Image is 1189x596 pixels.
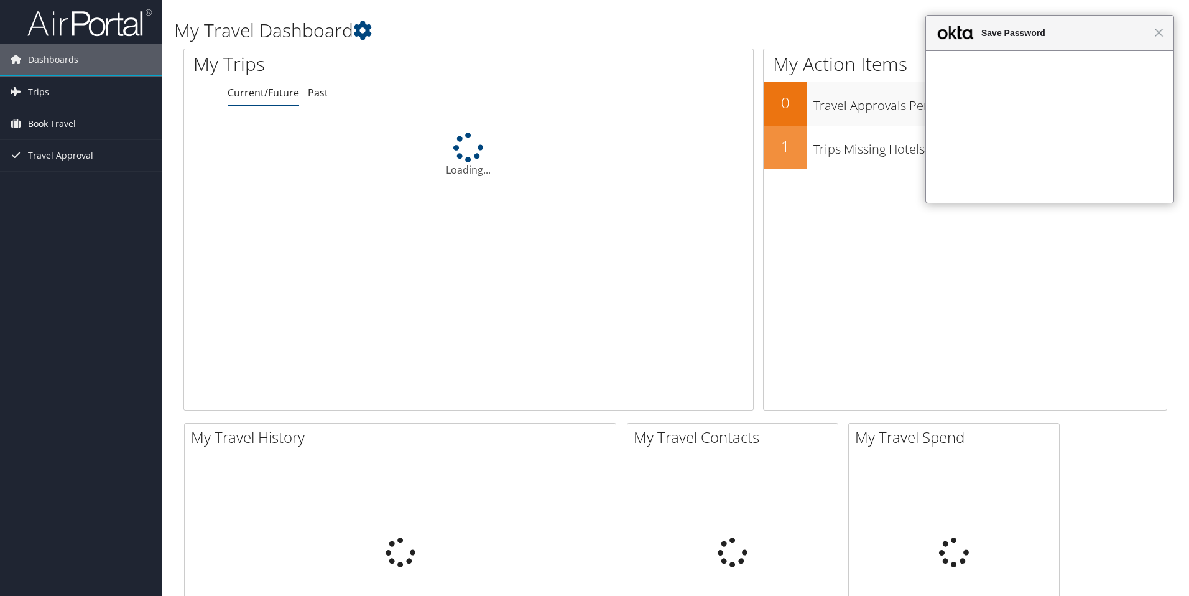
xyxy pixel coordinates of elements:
[813,134,1167,158] h3: Trips Missing Hotels
[191,427,616,448] h2: My Travel History
[193,51,507,77] h1: My Trips
[308,86,328,100] a: Past
[764,92,807,113] h2: 0
[28,44,78,75] span: Dashboards
[1154,28,1164,37] span: Close
[174,17,843,44] h1: My Travel Dashboard
[813,91,1167,114] h3: Travel Approvals Pending (Advisor Booked)
[764,136,807,157] h2: 1
[764,126,1167,169] a: 1Trips Missing Hotels
[634,427,838,448] h2: My Travel Contacts
[764,82,1167,126] a: 0Travel Approvals Pending (Advisor Booked)
[28,140,93,171] span: Travel Approval
[184,133,753,177] div: Loading...
[764,51,1167,77] h1: My Action Items
[27,8,152,37] img: airportal-logo.png
[228,86,299,100] a: Current/Future
[1078,6,1177,44] a: [PERSON_NAME]
[855,427,1059,448] h2: My Travel Spend
[28,108,76,139] span: Book Travel
[975,26,1154,40] span: Save Password
[28,77,49,108] span: Trips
